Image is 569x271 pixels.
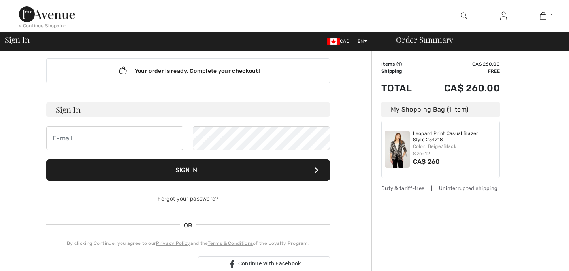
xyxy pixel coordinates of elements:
[381,68,423,75] td: Shipping
[413,158,440,165] span: CA$ 260
[46,240,330,247] div: By clicking Continue, you agree to our and the of the Loyalty Program.
[413,131,497,143] a: Leopard Print Casual Blazer Style 254218
[423,61,500,68] td: CA$ 260.00
[180,221,196,230] span: OR
[494,11,513,21] a: Sign In
[327,38,353,44] span: CAD
[46,159,330,181] button: Sign In
[327,38,340,45] img: Canadian Dollar
[156,241,190,246] a: Privacy Policy
[413,143,497,157] div: Color: Beige/Black Size: 12
[381,75,423,102] td: Total
[46,126,183,150] input: E-mail
[46,102,330,117] h3: Sign In
[524,11,562,21] a: 1
[398,61,400,67] span: 1
[381,61,423,68] td: Items ( )
[381,102,500,117] div: My Shopping Bag (1 Item)
[158,195,218,202] a: Forgot your password?
[381,184,500,192] div: Duty & tariff-free | Uninterrupted shipping
[208,241,253,246] a: Terms & Conditions
[5,36,29,44] span: Sign In
[385,131,410,168] img: Leopard Print Casual Blazer Style 254218
[500,11,507,21] img: My Info
[386,36,564,44] div: Order Summary
[18,6,34,13] span: Help
[461,11,467,21] img: search the website
[550,12,552,19] span: 1
[423,75,500,102] td: CA$ 260.00
[19,22,67,29] div: < Continue Shopping
[423,68,500,75] td: Free
[540,11,546,21] img: My Bag
[46,58,330,83] div: Your order is ready. Complete your checkout!
[19,6,75,22] img: 1ère Avenue
[358,38,367,44] span: EN
[238,260,301,267] span: Continue with Facebook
